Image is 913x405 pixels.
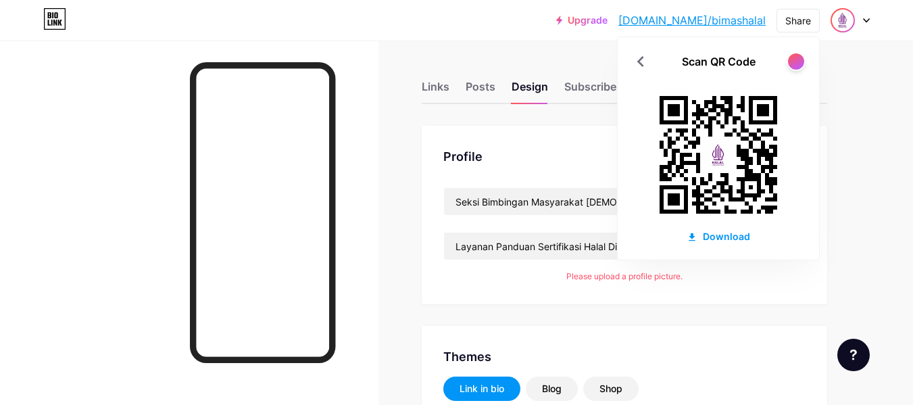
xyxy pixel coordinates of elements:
input: Bio [444,233,706,260]
div: Share [785,14,811,28]
div: Shop [599,382,622,396]
div: Links [422,78,449,103]
div: Link in bio [460,382,504,396]
input: Name [444,188,706,215]
div: Blog [542,382,562,396]
div: Scan QR Code [682,53,756,70]
div: Subscribers [564,78,645,103]
div: Themes [443,348,806,366]
a: Upgrade [556,15,608,26]
div: Posts [466,78,495,103]
a: [DOMAIN_NAME]/bimashalal [618,12,766,28]
div: Please upload a profile picture. [566,270,683,283]
div: Design [512,78,548,103]
img: Hafizha Mawaddah [832,9,854,31]
div: Profile [443,147,806,166]
div: Download [687,229,750,243]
